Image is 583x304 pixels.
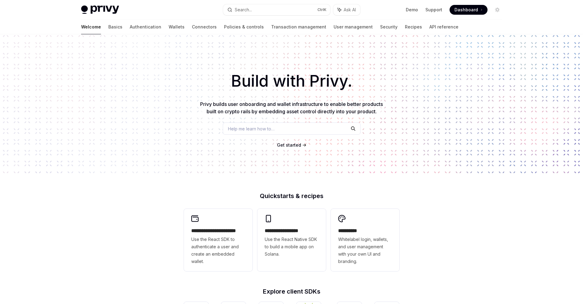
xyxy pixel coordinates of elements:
a: Authentication [130,20,161,34]
span: Privy builds user onboarding and wallet infrastructure to enable better products built on crypto ... [200,101,383,114]
a: Wallets [169,20,185,34]
a: Basics [108,20,122,34]
span: Dashboard [454,7,478,13]
span: Whitelabel login, wallets, and user management with your own UI and branding. [338,236,392,265]
a: Security [380,20,398,34]
span: Use the React Native SDK to build a mobile app on Solana. [265,236,319,258]
a: Connectors [192,20,217,34]
a: Welcome [81,20,101,34]
a: Dashboard [450,5,488,15]
a: Support [425,7,442,13]
a: User management [334,20,373,34]
a: Transaction management [271,20,326,34]
h2: Explore client SDKs [184,288,399,295]
div: Search... [235,6,252,13]
a: **** *****Whitelabel login, wallets, and user management with your own UI and branding. [331,209,399,271]
button: Ask AI [333,4,360,15]
button: Toggle dark mode [492,5,502,15]
a: **** **** **** ***Use the React Native SDK to build a mobile app on Solana. [257,209,326,271]
a: API reference [429,20,458,34]
a: Demo [406,7,418,13]
span: Help me learn how to… [228,126,275,132]
a: Policies & controls [224,20,264,34]
h1: Build with Privy. [10,69,573,93]
a: Recipes [405,20,422,34]
span: Ask AI [344,7,356,13]
h2: Quickstarts & recipes [184,193,399,199]
span: Get started [277,142,301,148]
button: Search...CtrlK [223,4,330,15]
span: Use the React SDK to authenticate a user and create an embedded wallet. [191,236,245,265]
span: Ctrl K [317,7,327,12]
img: light logo [81,6,119,14]
a: Get started [277,142,301,148]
